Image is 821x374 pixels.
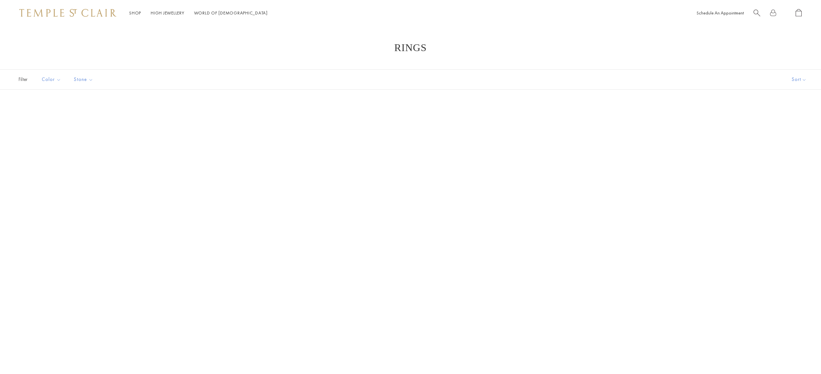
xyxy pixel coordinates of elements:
[194,10,268,16] a: World of [DEMOGRAPHIC_DATA]World of [DEMOGRAPHIC_DATA]
[19,9,116,17] img: Temple St. Clair
[151,10,184,16] a: High JewelleryHigh Jewellery
[37,72,66,87] button: Color
[39,76,66,84] span: Color
[26,42,795,53] h1: Rings
[777,70,821,89] button: Show sort by
[697,10,744,16] a: Schedule An Appointment
[129,10,141,16] a: ShopShop
[69,72,98,87] button: Stone
[71,76,98,84] span: Stone
[129,9,268,17] nav: Main navigation
[754,9,760,17] a: Search
[796,9,802,17] a: Open Shopping Bag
